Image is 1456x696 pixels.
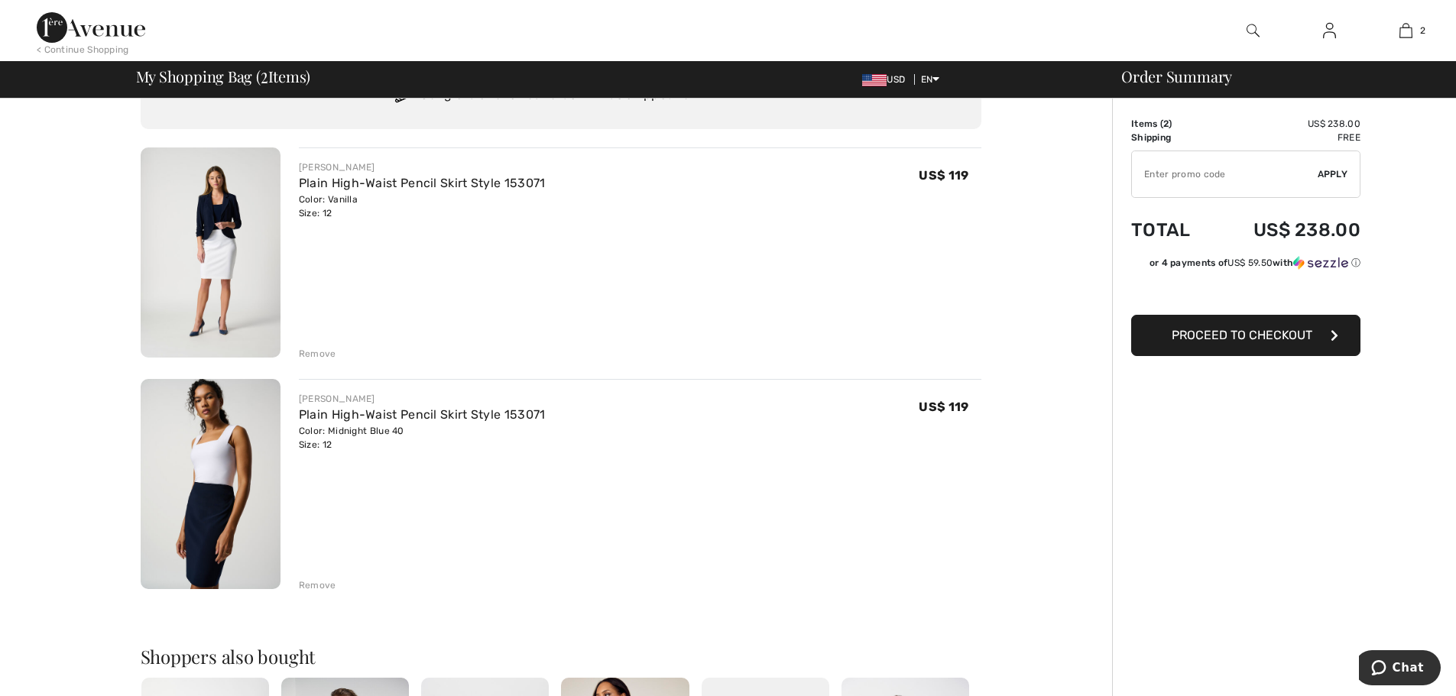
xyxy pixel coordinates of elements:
a: 2 [1368,21,1443,40]
iframe: PayPal-paypal [1131,275,1360,309]
div: or 4 payments of with [1150,256,1360,270]
div: [PERSON_NAME] [299,392,546,406]
span: US$ 119 [919,400,968,414]
a: Plain High-Waist Pencil Skirt Style 153071 [299,407,546,422]
div: < Continue Shopping [37,43,129,57]
span: US$ 119 [919,168,968,183]
button: Proceed to Checkout [1131,315,1360,356]
span: 2 [1420,24,1425,37]
iframe: Opens a widget where you can chat to one of our agents [1359,650,1441,688]
a: Plain High-Waist Pencil Skirt Style 153071 [299,176,546,190]
img: My Bag [1399,21,1412,40]
span: My Shopping Bag ( Items) [136,69,311,84]
img: search the website [1247,21,1260,40]
div: Remove [299,578,336,592]
div: Order Summary [1103,69,1447,84]
span: Proceed to Checkout [1172,328,1312,342]
span: EN [921,74,940,85]
img: 1ère Avenue [37,12,145,43]
img: Plain High-Waist Pencil Skirt Style 153071 [141,147,280,358]
span: 2 [1163,118,1169,129]
div: Color: Midnight Blue 40 Size: 12 [299,424,546,452]
img: US Dollar [862,74,887,86]
div: or 4 payments ofUS$ 59.50withSezzle Click to learn more about Sezzle [1131,256,1360,275]
td: Items ( ) [1131,117,1213,131]
div: [PERSON_NAME] [299,160,546,174]
td: Free [1213,131,1360,144]
img: My Info [1323,21,1336,40]
img: Plain High-Waist Pencil Skirt Style 153071 [141,379,280,589]
td: Total [1131,204,1213,256]
span: US$ 59.50 [1227,257,1273,268]
h2: Shoppers also bought [141,647,981,665]
img: Sezzle [1293,256,1348,270]
span: Apply [1318,167,1348,181]
td: Shipping [1131,131,1213,144]
div: Color: Vanilla Size: 12 [299,193,546,220]
td: US$ 238.00 [1213,204,1360,256]
span: USD [862,74,911,85]
input: Promo code [1132,151,1318,197]
span: 2 [261,65,268,85]
div: Remove [299,347,336,361]
td: US$ 238.00 [1213,117,1360,131]
a: Sign In [1311,21,1348,40]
